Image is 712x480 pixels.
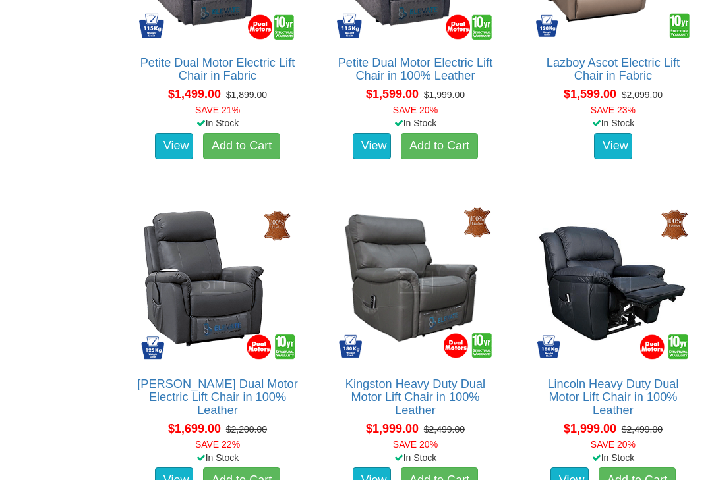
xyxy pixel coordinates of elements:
div: In Stock [324,117,507,130]
a: View [353,133,391,159]
span: $1,999.00 [564,422,616,435]
span: $1,599.00 [366,88,419,101]
div: In Stock [126,117,309,130]
font: SAVE 22% [195,439,240,450]
span: $1,999.00 [366,422,419,435]
a: View [594,133,632,159]
font: SAVE 20% [393,105,438,115]
del: $2,499.00 [424,424,465,435]
a: Lazboy Ascot Electric Lift Chair in Fabric [547,56,680,82]
a: Add to Cart [203,133,280,159]
a: Lincoln Heavy Duty Dual Motor Lift Chair in 100% Leather [547,377,678,417]
font: SAVE 23% [591,105,636,115]
a: [PERSON_NAME] Dual Motor Electric Lift Chair in 100% Leather [137,377,298,417]
del: $2,200.00 [226,424,267,435]
font: SAVE 20% [393,439,438,450]
a: Add to Cart [401,133,478,159]
del: $2,099.00 [622,90,663,100]
del: $1,899.00 [226,90,267,100]
span: $1,599.00 [564,88,616,101]
img: Dalton Dual Motor Electric Lift Chair in 100% Leather [136,201,299,364]
div: In Stock [126,451,309,464]
span: $1,499.00 [168,88,221,101]
del: $1,999.00 [424,90,465,100]
span: $1,699.00 [168,422,221,435]
a: Petite Dual Motor Electric Lift Chair in 100% Leather [338,56,493,82]
div: In Stock [521,117,705,130]
a: Petite Dual Motor Electric Lift Chair in Fabric [140,56,295,82]
img: Lincoln Heavy Duty Dual Motor Lift Chair in 100% Leather [531,201,695,364]
a: View [155,133,193,159]
font: SAVE 21% [195,105,240,115]
img: Kingston Heavy Duty Dual Motor Lift Chair in 100% Leather [334,201,497,364]
del: $2,499.00 [622,424,663,435]
font: SAVE 20% [591,439,636,450]
a: Kingston Heavy Duty Dual Motor Lift Chair in 100% Leather [345,377,485,417]
div: In Stock [521,451,705,464]
div: In Stock [324,451,507,464]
